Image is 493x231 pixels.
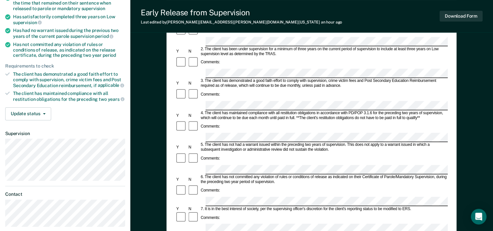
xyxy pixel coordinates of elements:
[141,8,342,17] div: Early Release from Supervision
[5,192,125,197] dt: Contact
[175,81,187,86] div: Y
[141,20,342,24] div: Last edited by [PERSON_NAME][EMAIL_ADDRESS][PERSON_NAME][DOMAIN_NAME][US_STATE]
[98,83,124,88] span: applicable
[200,215,221,220] div: Comments:
[13,20,42,25] span: supervision
[175,207,187,211] div: Y
[200,188,221,193] div: Comments:
[5,107,51,120] button: Update status
[188,177,200,182] div: N
[471,209,486,224] div: Open Intercom Messenger
[175,145,187,150] div: Y
[13,28,125,39] div: Has had no warrant issued during the previous two years of the current parole supervision
[188,207,200,211] div: N
[200,60,221,65] div: Comments:
[200,92,221,97] div: Comments:
[188,113,200,118] div: N
[175,113,187,118] div: Y
[200,79,448,88] div: 3. The client has demonstrated a good faith effort to comply with supervision, crime victim fees ...
[200,156,221,161] div: Comments:
[200,47,448,56] div: 2. The client has been under supervision for a minimum of three years on the current period of su...
[188,81,200,86] div: N
[5,131,125,136] dt: Supervision
[5,63,125,69] div: Requirements to check
[108,97,124,102] span: years
[188,145,200,150] div: N
[440,11,483,22] button: Download Form
[175,49,187,54] div: Y
[200,143,448,152] div: 5. The client has not had a warrant issued within the preceding two years of supervision. This do...
[200,175,448,184] div: 6. The client has not committed any violation of rules or conditions of release as indicated on t...
[13,14,125,25] div: Has satisfactorily completed three years on Low
[13,71,125,88] div: The client has demonstrated a good faith effort to comply with supervision, crime victim fees and...
[200,124,221,129] div: Comments:
[200,207,448,211] div: 7. It is in the best interest of society, per the supervising officer's discretion for the client...
[81,6,105,11] span: supervision
[175,177,187,182] div: Y
[200,111,448,120] div: 4. The client has maintained compliance with all restitution obligations in accordance with PD/PO...
[13,42,125,58] div: Has not committed any violation of rules or conditions of release, as indicated on the release ce...
[95,34,113,39] span: period
[103,53,116,58] span: period
[321,20,342,24] span: an hour ago
[188,49,200,54] div: N
[13,91,125,102] div: The client has maintained compliance with all restitution obligations for the preceding two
